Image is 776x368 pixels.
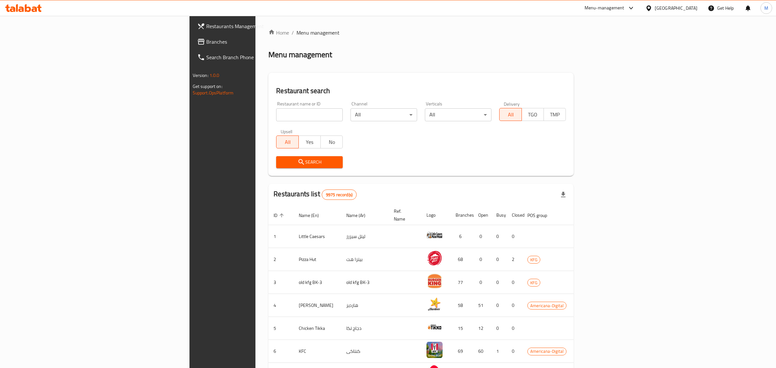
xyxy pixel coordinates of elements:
td: 51 [473,294,491,317]
div: Export file [555,187,571,202]
img: old kfg BK-3 [426,273,443,289]
span: All [502,110,519,119]
span: Search Branch Phone [206,53,314,61]
button: All [499,108,522,121]
img: KFC [426,342,443,358]
td: دجاج تكا [341,317,389,340]
button: No [320,135,343,148]
button: TMP [544,108,566,121]
th: Open [473,205,491,225]
img: Pizza Hut [426,250,443,266]
td: 15 [450,317,473,340]
td: كنتاكى [341,340,389,363]
td: 0 [507,340,522,363]
div: All [350,108,417,121]
span: TMP [546,110,563,119]
img: Little Caesars [426,227,443,243]
nav: breadcrumb [268,29,574,37]
td: 2 [507,248,522,271]
span: Branches [206,38,314,46]
button: All [276,135,298,148]
td: ليتل سيزرز [341,225,389,248]
span: Get support on: [193,82,222,91]
td: 0 [491,294,507,317]
img: Chicken Tikka [426,319,443,335]
td: 0 [507,294,522,317]
img: Hardee's [426,296,443,312]
div: Menu-management [585,4,624,12]
td: 0 [507,225,522,248]
a: Branches [192,34,319,49]
h2: Restaurants list [274,189,357,200]
span: Americana-Digital [528,348,566,355]
td: 58 [450,294,473,317]
a: Search Branch Phone [192,49,319,65]
td: هارديز [341,294,389,317]
td: 0 [491,225,507,248]
td: 60 [473,340,491,363]
td: 12 [473,317,491,340]
a: Support.OpsPlatform [193,89,234,97]
span: Yes [301,137,318,147]
div: All [425,108,491,121]
h2: Restaurant search [276,86,566,96]
span: 9975 record(s) [322,192,356,198]
td: 0 [507,317,522,340]
label: Delivery [504,102,520,106]
span: Restaurants Management [206,22,314,30]
button: Yes [298,135,321,148]
td: old kfg BK-3 [341,271,389,294]
span: Version: [193,71,209,80]
button: Search [276,156,343,168]
td: بيتزا هت [341,248,389,271]
div: [GEOGRAPHIC_DATA] [655,5,697,12]
td: 0 [491,317,507,340]
th: Logo [421,205,450,225]
span: Ref. Name [394,207,414,223]
th: Branches [450,205,473,225]
span: Name (Ar) [346,211,374,219]
span: Name (En) [299,211,327,219]
span: Americana-Digital [528,302,566,309]
td: 0 [473,225,491,248]
a: Restaurants Management [192,18,319,34]
div: Total records count [322,189,357,200]
span: KFG [528,279,540,287]
td: 0 [473,271,491,294]
td: 0 [507,271,522,294]
td: 1 [491,340,507,363]
span: No [323,137,340,147]
label: Upsell [281,129,293,134]
td: 0 [473,248,491,271]
span: ID [274,211,286,219]
span: Search [281,158,338,166]
th: Busy [491,205,507,225]
input: Search for restaurant name or ID.. [276,108,343,121]
span: All [279,137,296,147]
td: 77 [450,271,473,294]
span: M [764,5,768,12]
td: 6 [450,225,473,248]
span: KFG [528,256,540,264]
td: 0 [491,271,507,294]
span: TGO [524,110,541,119]
th: Closed [507,205,522,225]
span: 1.0.0 [210,71,220,80]
span: POS group [527,211,555,219]
td: 68 [450,248,473,271]
button: TGO [522,108,544,121]
td: 69 [450,340,473,363]
td: 0 [491,248,507,271]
